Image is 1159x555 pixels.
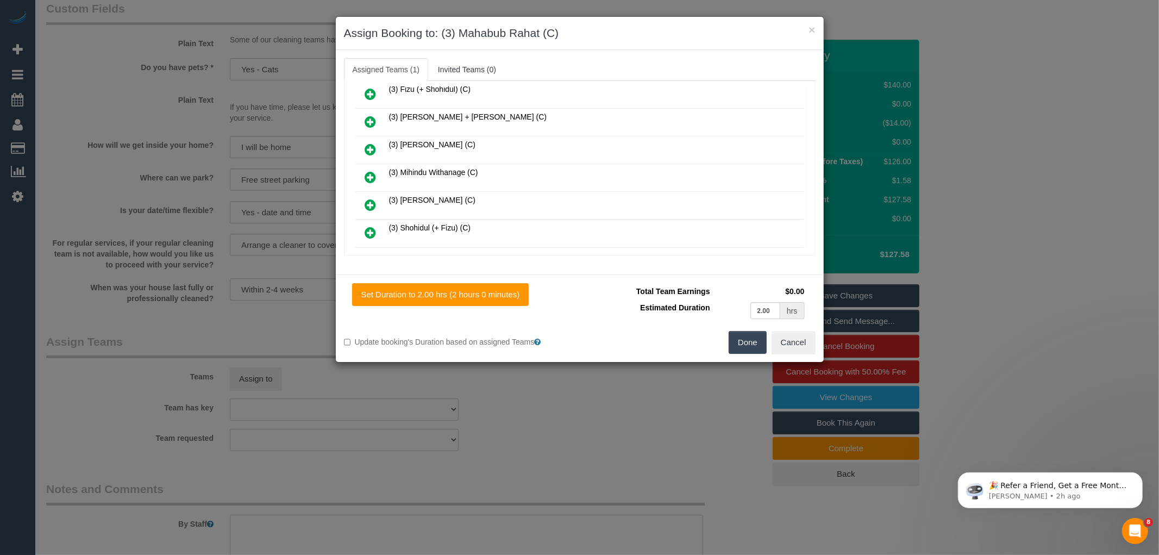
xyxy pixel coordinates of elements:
span: (3) [PERSON_NAME] (C) [389,196,475,204]
button: × [809,24,815,35]
span: Estimated Duration [640,303,710,312]
button: Cancel [772,331,816,354]
span: 8 [1144,518,1153,527]
p: Message from Ellie, sent 2h ago [47,42,187,52]
span: (3) Fizu (+ Shohidul) (C) [389,85,471,93]
span: (3) [PERSON_NAME] (C) [389,140,475,149]
iframe: Intercom notifications message [942,450,1159,526]
td: $0.00 [713,283,807,300]
input: Update booking's Duration based on assigned Teams [344,339,351,346]
a: Assigned Teams (1) [344,58,428,81]
div: hrs [780,302,804,319]
iframe: Intercom live chat [1122,518,1148,544]
span: (3) [PERSON_NAME] + [PERSON_NAME] (C) [389,113,547,121]
span: (3) Mihindu Withanage (C) [389,168,478,177]
td: Total Team Earnings [588,283,713,300]
h3: Assign Booking to: (3) Mahabub Rahat (C) [344,25,816,41]
a: Invited Teams (0) [429,58,505,81]
button: Set Duration to 2.00 hrs (2 hours 0 minutes) [352,283,529,306]
label: Update booking's Duration based on assigned Teams [344,336,572,347]
button: Done [729,331,767,354]
span: (3) Shohidul (+ Fizu) (C) [389,223,471,232]
span: 🎉 Refer a Friend, Get a Free Month! 🎉 Love Automaid? Share the love! When you refer a friend who ... [47,32,186,148]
